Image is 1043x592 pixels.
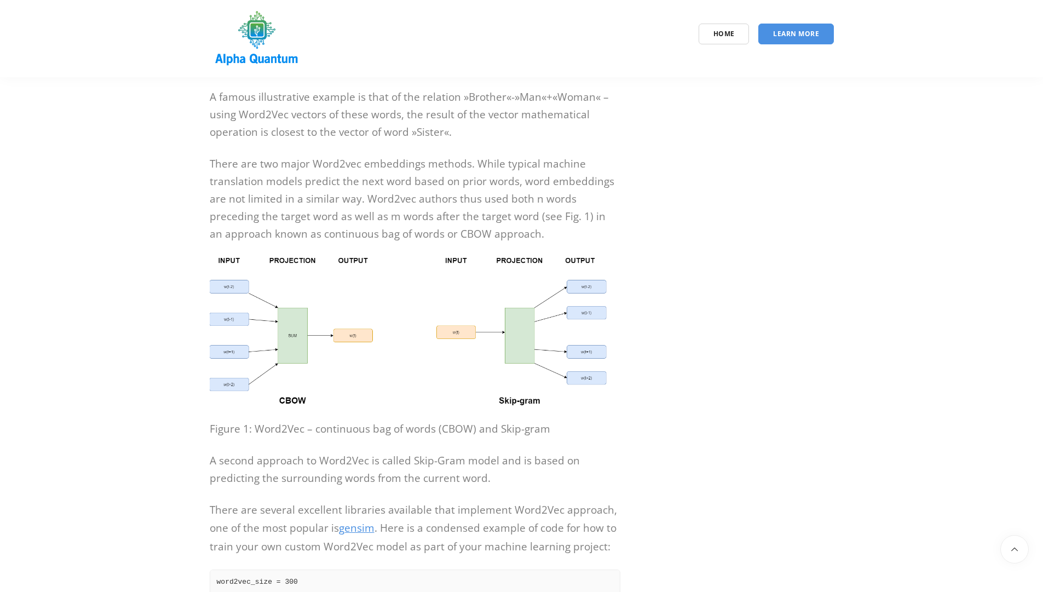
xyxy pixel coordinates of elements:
p: There are two major Word2vec embeddings methods. While typical machine translation models predict... [210,155,620,243]
p: There are several excellent libraries available that implement Word2Vec approach, one of the most... [210,501,620,555]
span: Learn More [773,29,819,38]
a: Home [699,24,750,44]
p: A famous illustrative example is that of the relation »Brother«-»Man«+«Woman« – using Word2Vec ve... [210,88,620,141]
img: logo [210,7,304,70]
p: Figure 1: Word2Vec – continuous bag of words (CBOW) and Skip-gram [210,420,620,438]
p: A second approach to Word2Vec is called Skip-Gram model and is based on predicting the surroundin... [210,452,620,487]
a: Learn More [758,24,834,44]
span: Home [713,29,735,38]
a: gensim [339,521,374,535]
